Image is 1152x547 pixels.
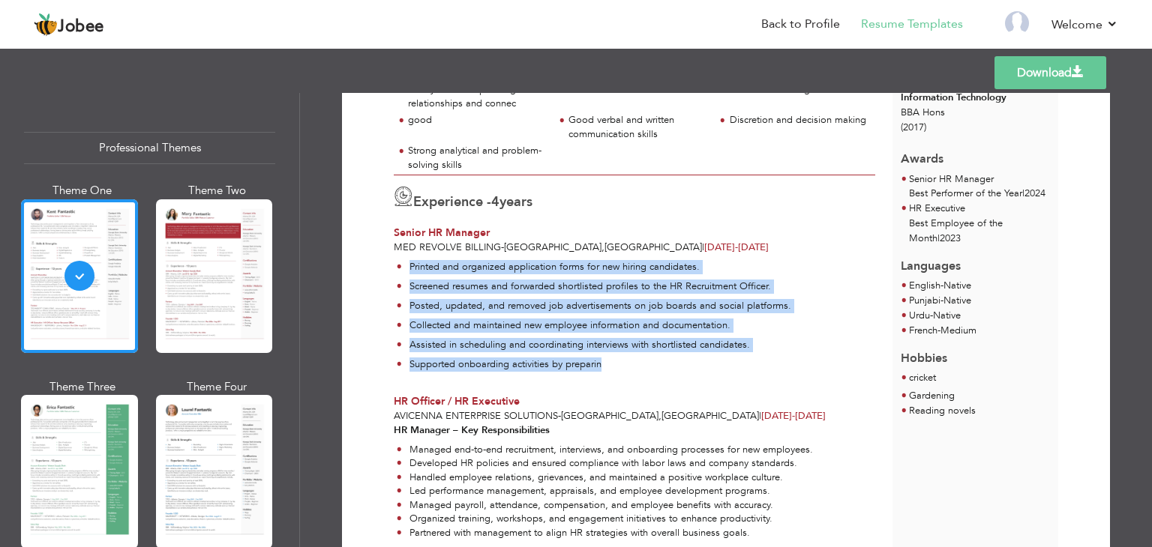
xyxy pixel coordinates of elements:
[940,232,961,245] span: 2023
[24,132,275,164] div: Professional Themes
[901,247,961,275] span: Languages
[394,409,558,423] span: Avicenna Enterprise Solutions
[1005,11,1029,35] img: Profile Img
[909,309,930,322] span: Urdu
[661,409,759,423] span: [GEOGRAPHIC_DATA]
[759,409,761,423] span: |
[568,113,706,141] div: Good verbal and written communication skills
[909,389,955,402] span: Gardening
[413,193,491,211] span: Experience -
[409,299,791,313] p: Posted, updated, and removed job advertisements on job boards and social platforms.
[937,232,940,245] span: |
[397,484,813,498] li: Led performance management, appraisals, and employee development programs.
[409,338,791,352] p: Assisted in scheduling and coordinating interviews with shortlisted candidates.
[792,409,795,423] span: -
[861,16,963,33] a: Resume Templates
[930,309,933,322] span: -
[601,241,604,254] span: ,
[397,471,813,485] li: Handled employee relations, grievances, and maintained a positive workplace culture.
[491,193,532,212] label: years
[909,172,994,186] span: Senior HR Manager
[937,324,940,337] span: -
[58,19,104,35] span: Jobee
[901,121,926,134] span: (2017)
[409,260,791,274] p: Printed and organized application forms for new hiring candidates.
[1024,187,1045,200] span: 2024
[704,241,769,254] span: [DATE]
[658,409,661,423] span: ,
[397,512,813,526] li: Organized training, workshops, and engagement initiatives to enhance productivity.
[604,241,702,254] span: [GEOGRAPHIC_DATA]
[909,371,936,384] span: cricket
[409,357,791,372] p: Supported onboarding activities by preparin
[394,394,520,408] span: HR Officer / HR Executive
[909,294,976,309] li: Native
[901,106,945,119] span: BBA Hons
[909,202,965,215] span: HR Executive
[159,183,276,199] div: Theme Two
[397,443,813,457] li: Managed end-to-end recruitment, interviews, and onboarding processes for new employees.
[394,423,550,437] strong: HR Manager – Key Responsibilities
[24,183,141,199] div: Theme One
[491,193,499,211] span: 4
[909,217,1003,245] span: Best Employee of the Month
[909,324,937,337] span: French
[394,241,501,254] span: Med Revolve Billing
[909,324,976,339] li: Medium
[702,241,704,254] span: |
[761,16,840,33] a: Back to Profile
[994,56,1106,89] a: Download
[397,526,813,540] li: Partnered with management to align HR strategies with overall business goals.
[901,139,943,168] span: Awards
[1022,187,1024,200] span: |
[501,241,504,254] span: -
[504,241,601,254] span: [GEOGRAPHIC_DATA]
[397,498,813,513] li: Managed payroll, attendance, compensation, and employee benefits with accuracy.
[409,279,791,294] p: Screened resumes and forwarded shortlisted profiles to the HR Recruitment Officer.
[761,409,826,423] span: [DATE]
[408,113,545,127] div: good
[909,294,940,307] span: Punjabi
[408,144,545,172] div: Strong analytical and problem-solving skills
[34,13,58,37] img: jobee.io
[1051,16,1118,34] a: Welcome
[940,279,943,292] span: -
[909,404,976,417] span: Reading novels
[909,187,1022,200] span: Best Performer of the Year
[761,409,795,423] span: [DATE]
[24,379,141,395] div: Theme Three
[704,241,738,254] span: [DATE]
[394,226,490,240] span: Senior HR Manager
[735,241,738,254] span: -
[561,409,658,423] span: [GEOGRAPHIC_DATA]
[397,456,813,471] li: Developed HR policies and ensured compliance with labor laws and company standards.
[909,279,940,292] span: English
[730,113,867,127] div: Discretion and decision making
[408,82,545,110] div: Ability to develop strong relationships and connec
[34,13,104,37] a: Jobee
[909,279,971,294] li: Native
[909,309,976,324] li: Native
[159,379,276,395] div: Theme Four
[901,350,947,366] span: Hobbies
[940,294,943,307] span: -
[558,409,561,423] span: -
[409,318,791,333] p: Collected and maintained new employee information and documentation.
